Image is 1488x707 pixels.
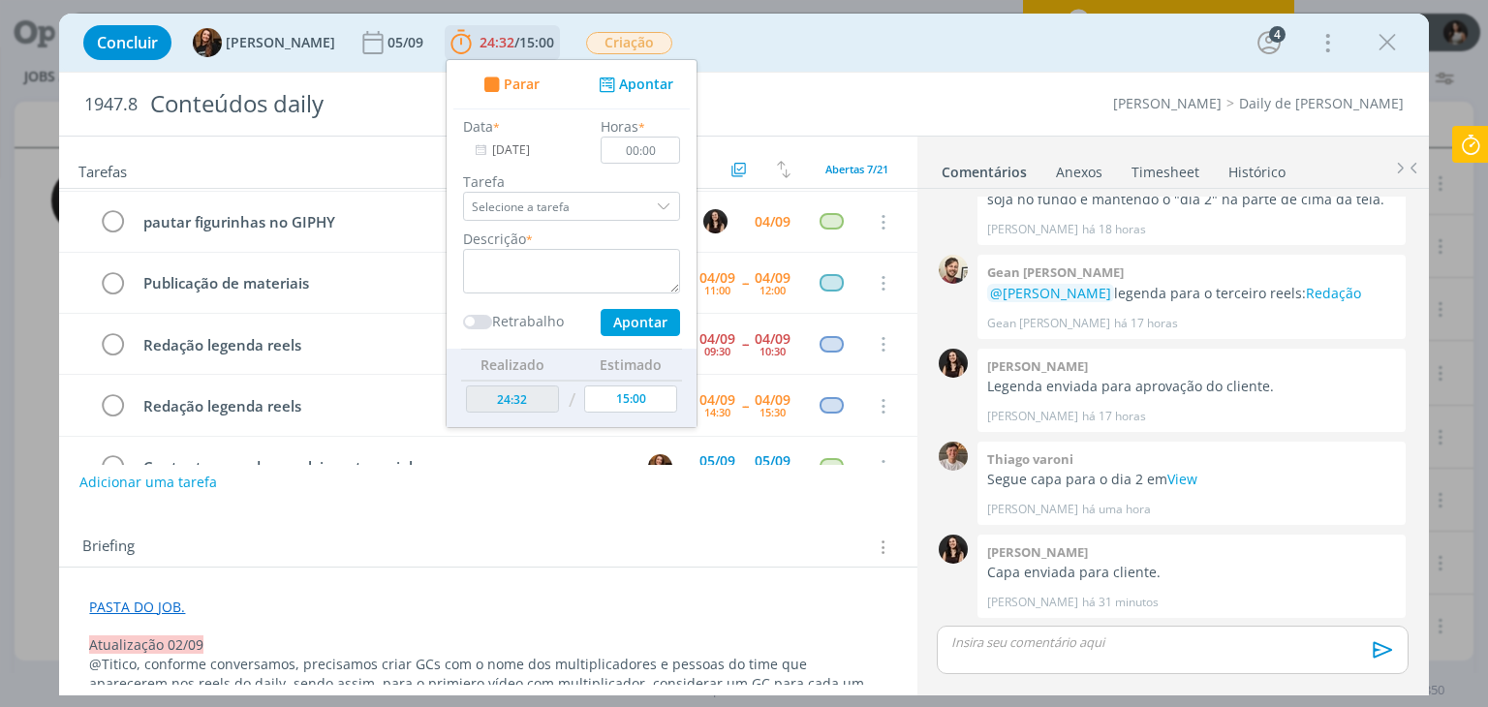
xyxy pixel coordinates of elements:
td: / [564,381,580,420]
img: arrow-down-up.svg [777,161,790,178]
span: há 17 horas [1114,315,1178,332]
img: T [648,454,672,478]
div: 05/09 [387,36,427,49]
span: Criação [586,32,672,54]
span: há uma hora [1082,501,1151,518]
p: Segue capa para o dia 2 em [987,470,1396,489]
img: I [703,209,728,233]
div: 15:30 [759,407,786,417]
p: Capa enviada para cliente. [987,563,1396,582]
span: -- [742,276,748,290]
p: Legenda enviada para aprovação do cliente. [987,377,1396,396]
span: Abertas 7/21 [825,162,888,176]
div: pautar figurinhas no GIPHY [135,210,685,234]
div: 04/09 [755,393,790,407]
label: Horas [602,116,639,137]
button: 24:32/15:00 [446,27,559,58]
p: [PERSON_NAME] [987,594,1078,611]
span: há 31 minutos [1082,594,1159,611]
span: 15:00 [519,33,554,51]
button: 4 [1254,27,1285,58]
a: Histórico [1227,154,1286,182]
label: Data [463,116,493,137]
span: -- [742,399,748,413]
div: dialog [59,14,1428,695]
div: 10:30 [759,346,786,356]
div: 04/09 [699,332,735,346]
span: @[PERSON_NAME] [990,284,1111,302]
b: [PERSON_NAME] [987,543,1088,561]
div: 09:30 [704,346,730,356]
b: [PERSON_NAME] [987,357,1088,375]
p: Gean [PERSON_NAME] [987,315,1110,332]
a: Comentários [941,154,1028,182]
span: Parar [504,77,540,91]
img: T [193,28,222,57]
label: Retrabalho [492,311,564,331]
div: Redação legenda reels [135,333,630,357]
span: Atualização 02/09 [89,635,203,654]
img: I [939,535,968,564]
a: Redação [1306,284,1361,302]
img: G [939,255,968,284]
div: 14:30 [704,407,730,417]
div: 12:00 [759,285,786,295]
span: Tarefas [78,158,127,181]
th: Realizado [461,350,564,381]
div: 04/09 [755,215,790,229]
a: [PERSON_NAME] [1113,94,1222,112]
span: [PERSON_NAME] [226,36,335,49]
div: Anexos [1056,163,1102,182]
div: 05/09 [699,454,735,468]
div: 05/09 [755,454,790,468]
p: [PERSON_NAME] [987,408,1078,425]
span: -- [742,337,748,351]
span: / [514,33,519,51]
div: Redação legenda reels [135,394,630,418]
p: [PERSON_NAME] [987,501,1078,518]
span: 24:32 [480,33,514,51]
b: Thiago varoni [987,450,1073,468]
button: T[PERSON_NAME] [193,28,335,57]
div: 04/09 [755,332,790,346]
span: 1947.8 [84,94,138,115]
button: Criação [585,31,673,55]
button: Apontar [594,75,674,95]
a: Daily de [PERSON_NAME] [1239,94,1404,112]
a: PASTA DO JOB. [89,598,185,616]
div: 4 [1269,26,1286,43]
div: 04/09 [699,271,735,285]
div: Publicação de materiais [135,271,630,295]
p: [PERSON_NAME] [987,221,1078,238]
img: T [939,442,968,471]
span: há 18 horas [1082,221,1146,238]
label: Tarefa [463,171,680,192]
a: View [1167,470,1197,488]
label: Descrição [463,229,526,249]
div: Contar tempos de envolvimento no job [135,455,630,479]
img: I [939,349,968,378]
input: Data [463,137,584,164]
div: Conteúdos daily [141,80,846,128]
ul: 24:32/15:00 [446,59,697,428]
span: Briefing [82,535,135,560]
span: -- [742,460,748,474]
button: Apontar [601,309,680,336]
div: 04/09 [699,393,735,407]
button: Parar [479,75,541,95]
div: 04/09 [755,271,790,285]
button: Concluir [83,25,171,60]
div: 11:00 [704,285,730,295]
span: há 17 horas [1082,408,1146,425]
th: Estimado [580,350,683,381]
span: Concluir [97,35,158,50]
a: Timesheet [1131,154,1200,182]
b: Gean [PERSON_NAME] [987,263,1124,281]
button: I [701,207,730,236]
button: T [646,452,675,481]
p: legenda para o terceiro reels: [987,284,1396,303]
button: Adicionar uma tarefa [78,465,218,500]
